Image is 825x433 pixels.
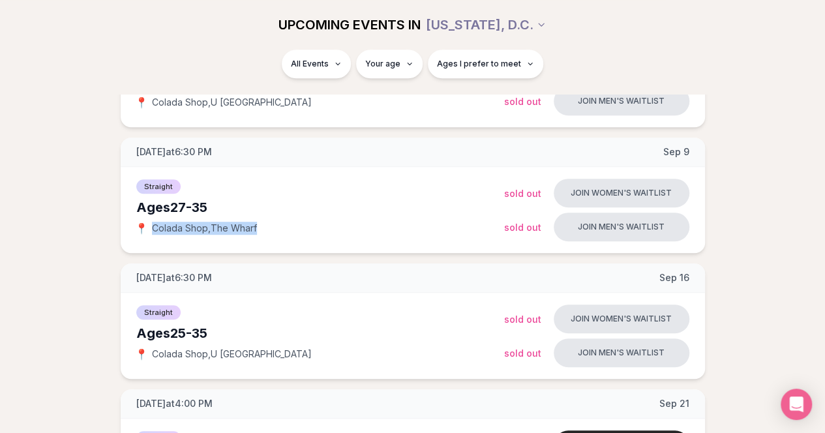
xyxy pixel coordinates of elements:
span: [DATE] at 6:30 PM [136,145,212,158]
button: Ages I prefer to meet [428,50,543,78]
span: [DATE] at 4:00 PM [136,397,213,410]
span: Sep 21 [659,397,689,410]
span: Straight [136,305,181,320]
div: Ages 27-35 [136,198,504,216]
span: Sold Out [504,348,541,359]
span: Ages I prefer to meet [437,59,521,69]
button: Your age [356,50,423,78]
span: UPCOMING EVENTS IN [278,16,421,34]
button: [US_STATE], D.C. [426,10,547,39]
span: Sep 16 [659,271,689,284]
button: Join women's waitlist [554,179,689,207]
span: Sold Out [504,96,541,107]
span: Straight [136,179,181,194]
span: 📍 [136,97,147,108]
span: Colada Shop , The Wharf [152,222,257,235]
button: Join women's waitlist [554,305,689,333]
span: Sold Out [504,188,541,199]
span: Colada Shop , U [GEOGRAPHIC_DATA] [152,96,312,109]
span: Your age [365,59,400,69]
span: 📍 [136,349,147,359]
span: [DATE] at 6:30 PM [136,271,212,284]
button: All Events [282,50,351,78]
div: Open Intercom Messenger [781,389,812,420]
span: All Events [291,59,329,69]
button: Join men's waitlist [554,338,689,367]
span: Sold Out [504,314,541,325]
span: Sep 9 [663,145,689,158]
div: Ages 25-35 [136,324,504,342]
span: Sold Out [504,222,541,233]
span: Colada Shop , U [GEOGRAPHIC_DATA] [152,348,312,361]
button: Join men's waitlist [554,213,689,241]
button: Join men's waitlist [554,87,689,115]
span: 📍 [136,223,147,233]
